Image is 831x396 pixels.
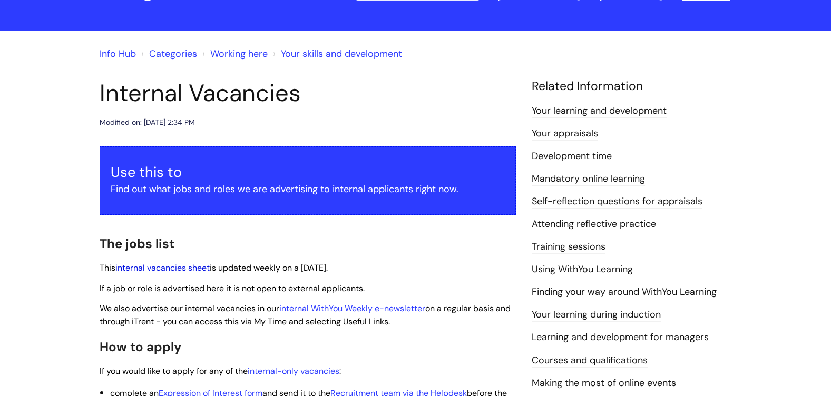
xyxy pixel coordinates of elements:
a: Training sessions [532,240,605,254]
a: Finding your way around WithYou Learning [532,285,717,299]
span: How to apply [100,339,182,355]
span: The jobs list [100,235,174,252]
a: Learning and development for managers [532,331,709,344]
li: Your skills and development [270,45,402,62]
h3: Use this to [111,164,505,181]
a: Working here [210,47,268,60]
a: Your learning and development [532,104,667,118]
a: internal-only vacancies [248,365,339,377]
a: internal WithYou Weekly e-newsletter [279,303,425,314]
a: Mandatory online learning [532,172,645,186]
div: Modified on: [DATE] 2:34 PM [100,116,195,129]
span: If you would like to apply for any of the : [100,365,341,377]
a: Your skills and development [281,47,402,60]
a: Your learning during induction [532,308,661,322]
span: We also advertise our internal vacancies in our on a regular basis and through iTrent - you can a... [100,303,511,327]
p: Find out what jobs and roles we are advertising to internal applicants right now. [111,181,505,197]
a: Development time [532,150,612,163]
a: Your appraisals [532,127,598,141]
a: Making the most of online events [532,377,676,390]
a: internal vacancies sheet [115,262,210,273]
h1: Internal Vacancies [100,79,516,107]
span: If a job or role is advertised here it is not open to external applicants. [100,283,365,294]
a: Attending reflective practice [532,217,656,231]
li: Solution home [139,45,197,62]
span: This is updated weekly on a [DATE]. [100,262,328,273]
h4: Related Information [532,79,732,94]
a: Using WithYou Learning [532,263,633,276]
a: Info Hub [100,47,136,60]
a: Self-reflection questions for appraisals [532,195,702,209]
a: Courses and qualifications [532,354,648,368]
li: Working here [200,45,268,62]
a: Categories [149,47,197,60]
